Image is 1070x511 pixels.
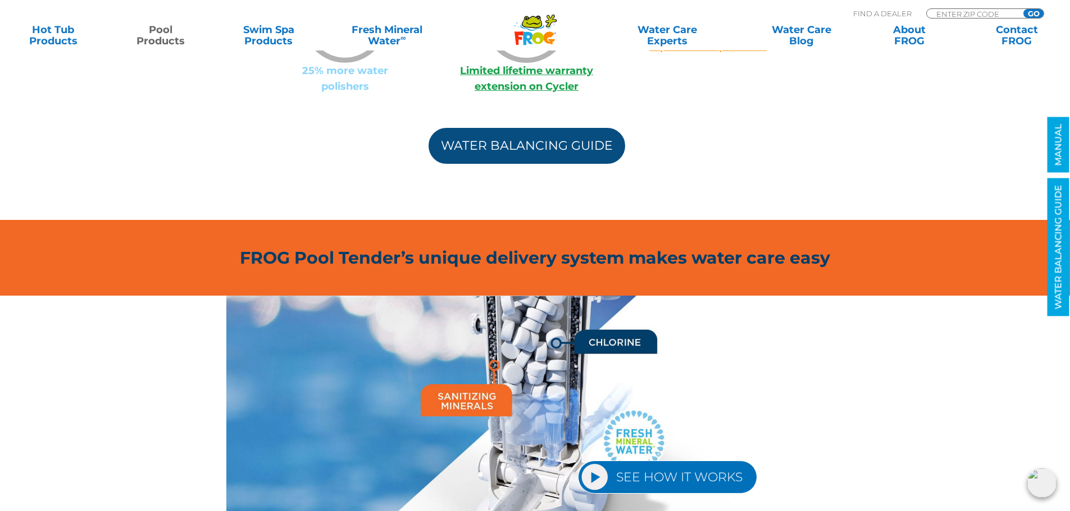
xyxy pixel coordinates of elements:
[1048,117,1069,173] a: MANUAL
[867,24,951,47] a: AboutFROG
[975,24,1059,47] a: ContactFROG
[1027,468,1057,498] img: openIcon
[853,8,912,19] p: Find A Dealer
[334,24,439,47] a: Fresh MineralWater∞
[254,63,436,94] p: 25% more water polishers
[400,33,406,42] sup: ∞
[1023,9,1044,18] input: GO
[935,9,1011,19] input: Zip Code Form
[759,24,843,47] a: Water CareBlog
[460,65,593,93] a: Limited lifetime warranty extension on Cycler
[578,461,757,494] a: SEE HOW IT WORKS
[1048,178,1069,316] a: WATER BALANCING GUIDE
[11,24,95,47] a: Hot TubProducts
[226,248,844,268] h2: FROG Pool Tender’s unique delivery system makes water care easy
[640,25,776,53] a: Satisfaction Guarantee on replacement products
[227,24,311,47] a: Swim SpaProducts
[599,24,735,47] a: Water CareExperts
[119,24,203,47] a: PoolProducts
[429,128,625,164] a: Water Balancing Guide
